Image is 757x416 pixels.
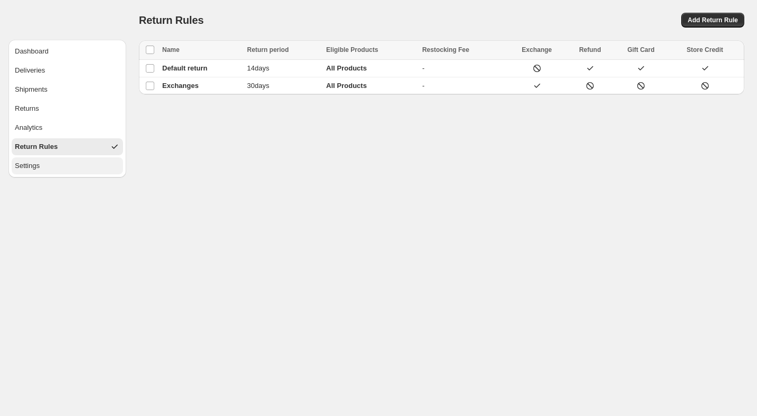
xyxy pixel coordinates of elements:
button: Add Return Rule [681,13,744,28]
div: Shipments [15,84,47,95]
button: Deliveries [12,62,123,79]
span: Exchange [522,46,552,54]
button: Returns [12,100,123,117]
button: Dashboard [12,43,123,60]
span: Return period [247,46,289,54]
span: 14 days [247,64,269,72]
span: Eligible Products [326,46,378,54]
button: Return Rules [12,138,123,155]
button: Analytics [12,119,123,136]
span: Store Credit [686,46,723,54]
span: Name [162,46,180,54]
div: Deliveries [15,65,45,76]
div: Dashboard [15,46,49,57]
td: - [419,60,507,77]
span: Gift Card [627,46,654,54]
div: Analytics [15,122,42,133]
strong: All Products [326,82,367,90]
div: Returns [15,103,39,114]
span: Add Return Rule [688,16,738,24]
span: 30 days [247,82,269,90]
td: - [419,77,507,95]
span: Default return [162,64,207,72]
button: Settings [12,157,123,174]
button: Shipments [12,81,123,98]
span: Return Rules [139,14,204,26]
span: Exchanges [162,82,199,90]
strong: All Products [326,64,367,72]
span: Restocking Fee [422,46,469,54]
div: Settings [15,161,40,171]
span: Refund [579,46,601,54]
div: Return Rules [15,141,58,152]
